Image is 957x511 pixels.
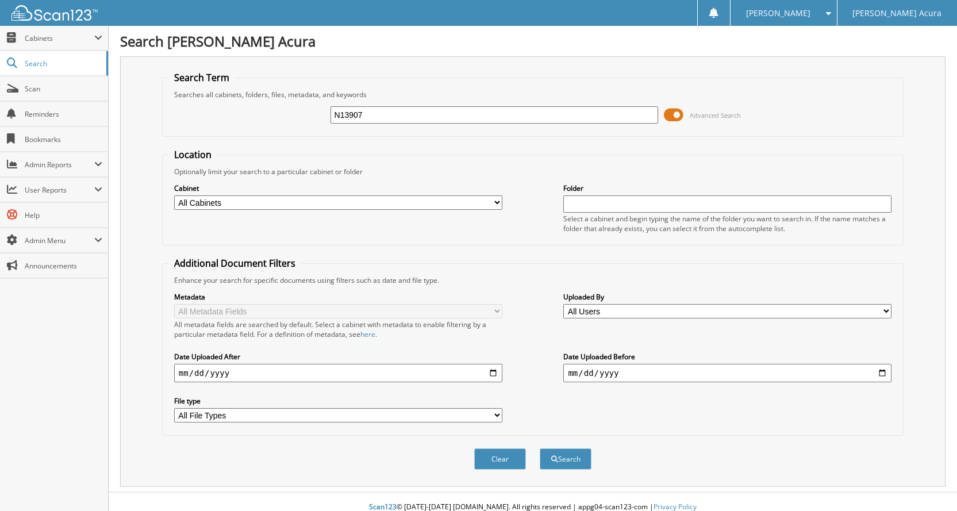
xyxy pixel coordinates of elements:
[174,396,502,406] label: File type
[25,33,94,43] span: Cabinets
[25,210,102,220] span: Help
[25,59,101,68] span: Search
[168,148,217,161] legend: Location
[540,448,591,470] button: Search
[174,292,502,302] label: Metadata
[168,275,897,285] div: Enhance your search for specific documents using filters such as date and file type.
[25,185,94,195] span: User Reports
[25,261,102,271] span: Announcements
[168,90,897,99] div: Searches all cabinets, folders, files, metadata, and keywords
[852,10,941,17] span: [PERSON_NAME] Acura
[120,32,946,51] h1: Search [PERSON_NAME] Acura
[563,214,891,233] div: Select a cabinet and begin typing the name of the folder you want to search in. If the name match...
[25,160,94,170] span: Admin Reports
[168,71,235,84] legend: Search Term
[174,320,502,339] div: All metadata fields are searched by default. Select a cabinet with metadata to enable filtering b...
[563,364,891,382] input: end
[25,109,102,119] span: Reminders
[563,183,891,193] label: Folder
[563,352,891,362] label: Date Uploaded Before
[690,111,741,120] span: Advanced Search
[25,84,102,94] span: Scan
[174,352,502,362] label: Date Uploaded After
[563,292,891,302] label: Uploaded By
[174,183,502,193] label: Cabinet
[11,5,98,21] img: scan123-logo-white.svg
[474,448,526,470] button: Clear
[168,167,897,176] div: Optionally limit your search to a particular cabinet or folder
[900,456,957,511] iframe: Chat Widget
[25,135,102,144] span: Bookmarks
[360,329,375,339] a: here
[25,236,94,245] span: Admin Menu
[174,364,502,382] input: start
[746,10,810,17] span: [PERSON_NAME]
[168,257,301,270] legend: Additional Document Filters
